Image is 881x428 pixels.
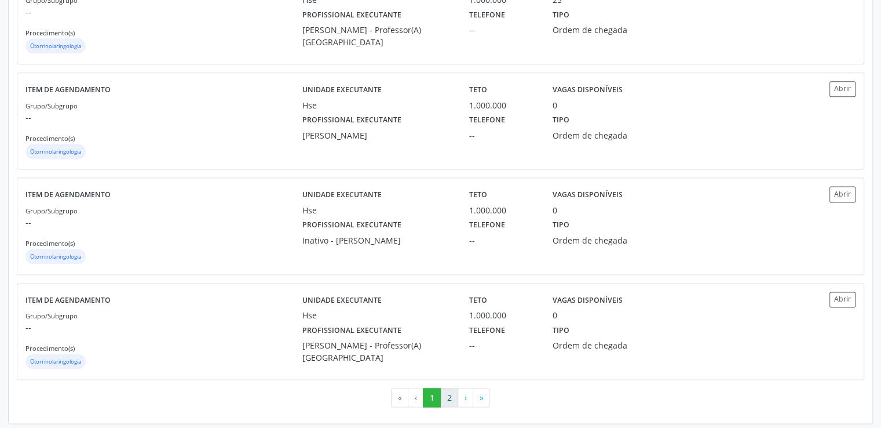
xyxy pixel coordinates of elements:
small: Procedimento(s) [25,239,75,248]
label: Unidade executante [302,186,382,204]
small: Procedimento(s) [25,344,75,353]
div: Ordem de chegada [553,24,661,36]
small: Grupo/Subgrupo [25,311,78,320]
small: Otorrinolaringologia [30,148,81,155]
button: Abrir [829,186,856,202]
small: Otorrinolaringologia [30,42,81,50]
label: Item de agendamento [25,81,111,99]
div: Hse [302,309,453,321]
div: Ordem de chegada [553,339,661,351]
label: Vagas disponíveis [553,186,623,204]
label: Profissional executante [302,321,401,339]
small: Grupo/Subgrupo [25,206,78,215]
div: Ordem de chegada [553,129,661,142]
label: Telefone [469,321,505,339]
label: Item de agendamento [25,292,111,310]
div: Hse [302,204,453,216]
label: Item de agendamento [25,186,111,204]
div: 1.000.000 [469,99,536,111]
div: 0 [553,204,557,216]
div: Hse [302,99,453,111]
label: Vagas disponíveis [553,292,623,310]
label: Profissional executante [302,111,401,129]
div: -- [469,234,536,246]
label: Telefone [469,6,505,24]
p: -- [25,321,302,333]
label: Tipo [553,6,569,24]
div: 0 [553,99,557,111]
small: Grupo/Subgrupo [25,101,78,110]
label: Teto [469,81,487,99]
button: Go to last page [473,388,490,408]
p: -- [25,111,302,124]
label: Tipo [553,111,569,129]
div: 0 [553,309,557,321]
label: Profissional executante [302,216,401,234]
label: Telefone [469,111,505,129]
small: Otorrinolaringologia [30,253,81,260]
button: Go to next page [458,388,473,408]
label: Tipo [553,321,569,339]
label: Profissional executante [302,6,401,24]
p: -- [25,216,302,228]
button: Go to page 2 [440,388,458,408]
small: Procedimento(s) [25,28,75,37]
small: Otorrinolaringologia [30,358,81,365]
label: Unidade executante [302,81,382,99]
button: Abrir [829,81,856,97]
div: -- [469,24,536,36]
div: 1.000.000 [469,309,536,321]
label: Teto [469,292,487,310]
div: [PERSON_NAME] [302,129,453,142]
small: Procedimento(s) [25,134,75,143]
div: Ordem de chegada [553,234,661,246]
label: Unidade executante [302,292,382,310]
p: -- [25,6,302,18]
label: Telefone [469,216,505,234]
div: -- [469,129,536,142]
div: [PERSON_NAME] - Professor(A) [GEOGRAPHIC_DATA] [302,339,453,364]
button: Abrir [829,292,856,307]
ul: Pagination [17,388,864,408]
div: [PERSON_NAME] - Professor(A) [GEOGRAPHIC_DATA] [302,24,453,48]
div: 1.000.000 [469,204,536,216]
label: Vagas disponíveis [553,81,623,99]
button: Go to page 1 [423,388,441,408]
div: -- [469,339,536,351]
div: Inativo - [PERSON_NAME] [302,234,453,246]
label: Tipo [553,216,569,234]
label: Teto [469,186,487,204]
